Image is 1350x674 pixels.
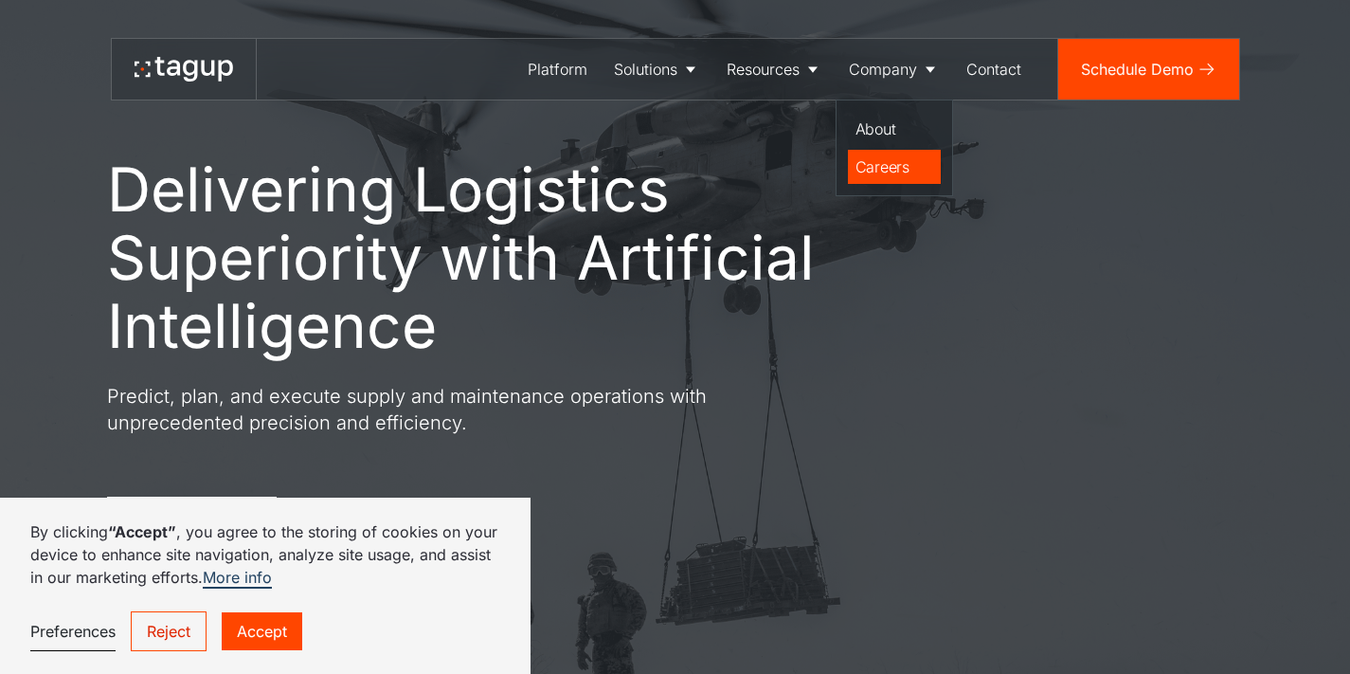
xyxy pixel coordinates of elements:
[514,39,601,100] a: Platform
[107,383,789,436] p: Predict, plan, and execute supply and maintenance operations with unprecedented precision and eff...
[848,150,941,184] a: Careers
[848,112,941,146] a: About
[222,612,302,650] a: Accept
[614,58,677,81] div: Solutions
[107,497,277,542] a: Schedule Demo
[1058,39,1239,100] a: Schedule Demo
[855,155,933,178] div: Careers
[131,611,207,651] a: Reject
[953,39,1035,100] a: Contact
[836,39,953,100] a: Company
[203,568,272,589] a: More info
[107,155,903,360] h1: Delivering Logistics Superiority with Artificial Intelligence
[30,520,500,589] p: By clicking , you agree to the storing of cookies on your device to enhance site navigation, anal...
[727,58,800,81] div: Resources
[601,39,713,100] a: Solutions
[855,118,933,140] div: About
[713,39,836,100] a: Resources
[30,612,116,651] a: Preferences
[108,522,176,541] strong: “Accept”
[836,100,953,196] nav: Company
[849,58,917,81] div: Company
[528,58,587,81] div: Platform
[1081,58,1194,81] div: Schedule Demo
[966,58,1021,81] div: Contact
